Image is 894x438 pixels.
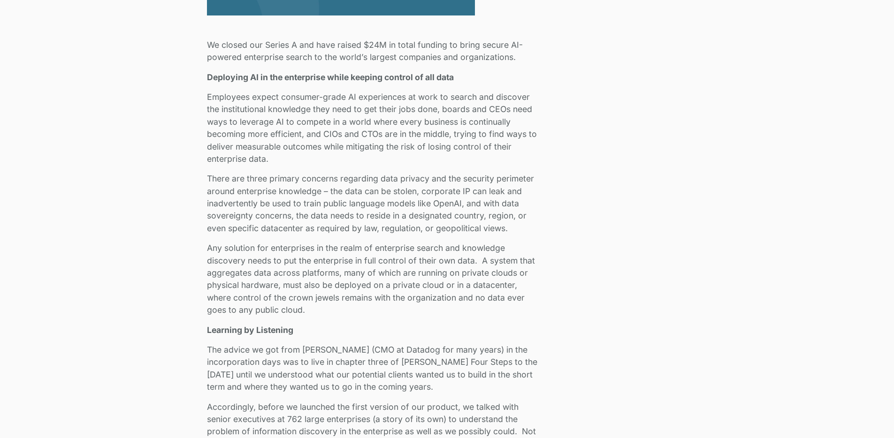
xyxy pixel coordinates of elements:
p: Employees expect consumer-grade AI experiences at work to search and discover the institutional k... [207,91,542,165]
strong: Deploying AI in the enterprise while keeping control of all data [207,72,454,82]
p: Any solution for enterprises in the realm of enterprise search and knowledge discovery needs to p... [207,242,542,316]
p: The advice we got from [PERSON_NAME] (CMO at Datadog for many years) in the incorporation days wa... [207,344,542,393]
p: We closed our Series A and have raised $24M in total funding to bring secure AI-powered enterpris... [207,39,542,64]
p: There are three primary concerns regarding data privacy and the security perimeter around enterpr... [207,173,542,234]
strong: Learning by Listening [207,325,293,335]
iframe: Chat Widget [847,393,894,438]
